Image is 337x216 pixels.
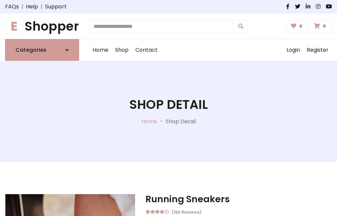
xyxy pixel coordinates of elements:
a: Shop [112,39,132,61]
p: - [157,118,166,126]
a: Categories [5,39,79,61]
a: 0 [309,20,332,33]
a: Contact [132,39,161,61]
a: Login [283,39,303,61]
a: Home [141,118,157,125]
h1: Shop Detail [129,97,208,112]
span: 0 [298,23,304,29]
a: EShopper [5,19,79,34]
a: 0 [287,20,308,33]
a: Help [26,3,38,11]
a: FAQs [5,3,19,11]
h1: Shopper [5,19,79,34]
h6: Categories [15,47,46,53]
a: Home [89,39,112,61]
span: | [38,3,45,11]
span: 0 [321,23,328,29]
a: Register [303,39,332,61]
span: E [5,17,23,35]
a: Support [45,3,67,11]
small: (190 Reviews) [172,208,201,216]
p: Shop Detail [166,118,196,126]
span: | [19,3,26,11]
h3: Running Sneakers [145,194,332,205]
